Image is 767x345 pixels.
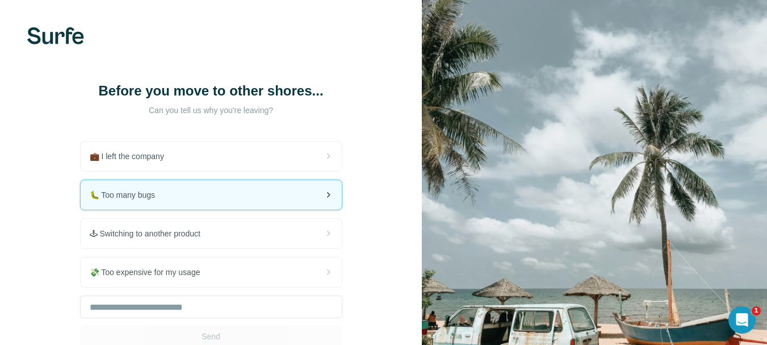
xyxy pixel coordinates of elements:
[98,105,325,116] p: Can you tell us why you're leaving?
[90,189,165,201] span: 🐛 Too many bugs
[752,306,761,315] span: 1
[728,306,756,334] iframe: Intercom live chat
[90,267,209,278] span: 💸 Too expensive for my usage
[90,151,173,162] span: 💼 I left the company
[27,27,84,44] img: Surfe's logo
[90,228,209,239] span: 🕹 Switching to another product
[98,82,325,100] h1: Before you move to other shores...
